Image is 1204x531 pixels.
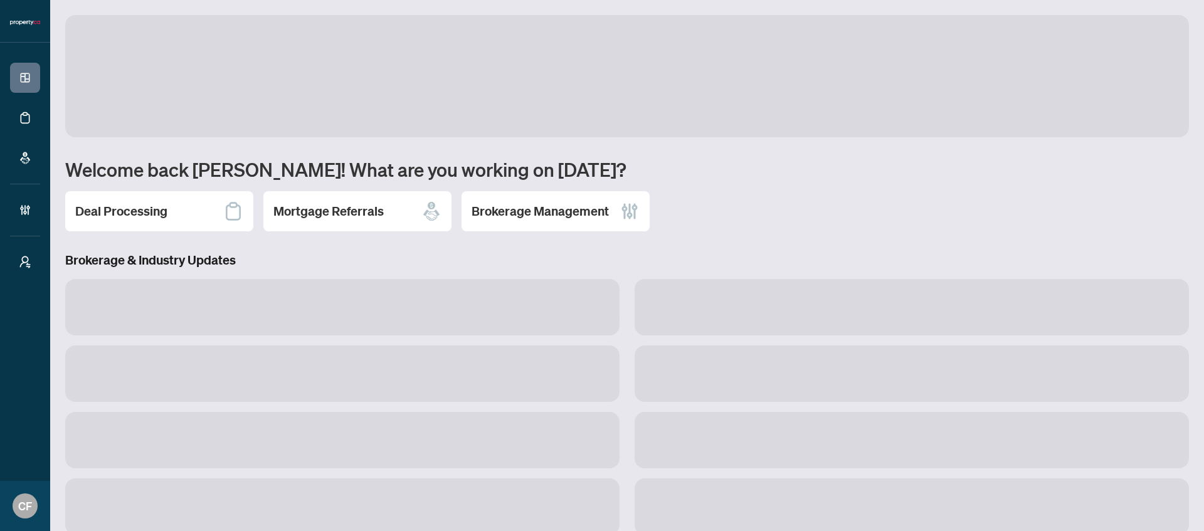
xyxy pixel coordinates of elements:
h3: Brokerage & Industry Updates [65,251,1189,269]
h2: Mortgage Referrals [273,202,384,220]
h2: Brokerage Management [472,202,609,220]
span: user-switch [19,256,31,268]
img: logo [10,19,40,26]
h2: Deal Processing [75,202,167,220]
h1: Welcome back [PERSON_NAME]! What are you working on [DATE]? [65,157,1189,181]
span: CF [18,497,32,515]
